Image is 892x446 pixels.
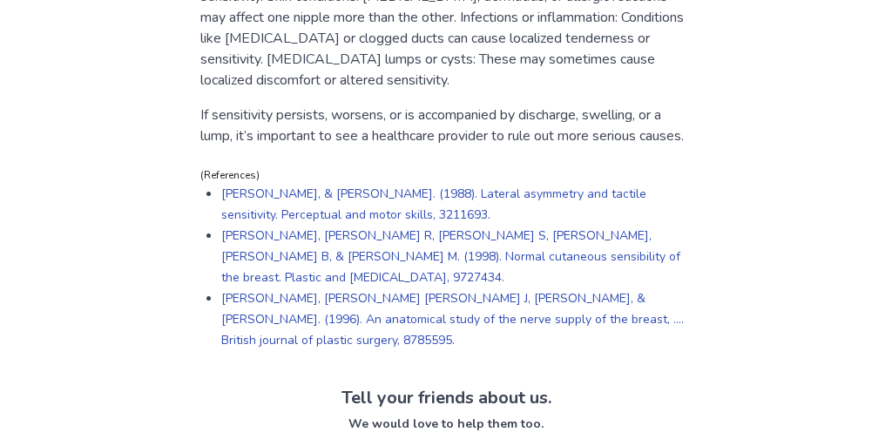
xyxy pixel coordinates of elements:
p: We would love to help them too. [183,415,710,433]
p: (References) [200,167,693,183]
a: [PERSON_NAME], [PERSON_NAME] [PERSON_NAME] J, [PERSON_NAME], & [PERSON_NAME]. (1996). An anatomic... [221,290,684,348]
a: [PERSON_NAME], [PERSON_NAME] R, [PERSON_NAME] S, [PERSON_NAME], [PERSON_NAME] B, & [PERSON_NAME] ... [221,227,680,286]
a: [PERSON_NAME], & [PERSON_NAME]. (1988). Lateral asymmetry and tactile sensitivity. Perceptual and... [221,186,646,223]
p: If sensitivity persists, worsens, or is accompanied by discharge, swelling, or a lump, it’s impor... [200,105,693,146]
h2: Tell your friends about us. [183,385,710,411]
